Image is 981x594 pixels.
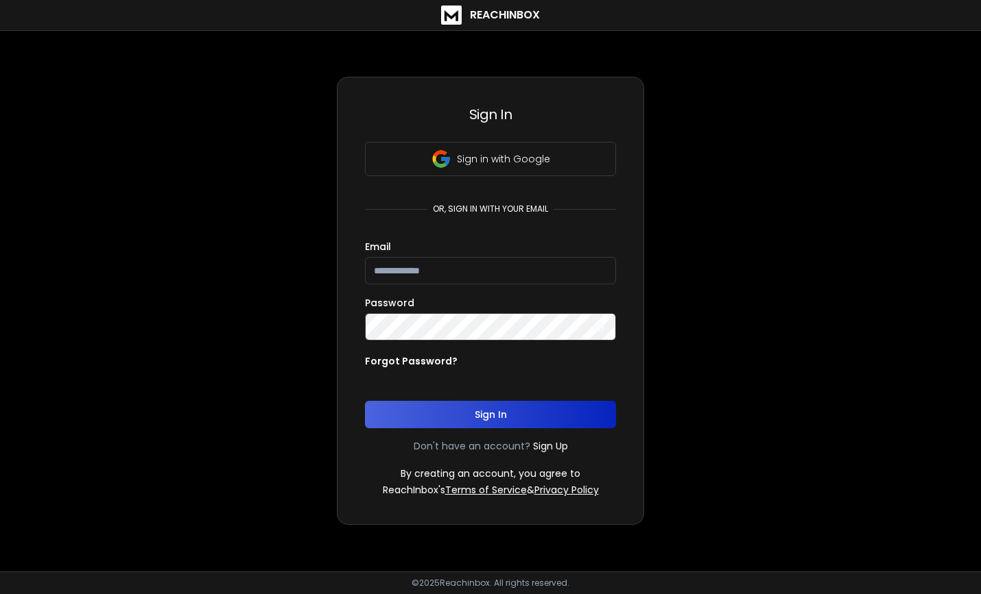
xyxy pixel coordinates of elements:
[441,5,462,25] img: logo
[365,354,458,368] p: Forgot Password?
[414,439,530,453] p: Don't have an account?
[365,105,616,124] h3: Sign In
[470,7,540,23] h1: ReachInbox
[441,5,540,25] a: ReachInbox
[365,142,616,176] button: Sign in with Google
[534,483,599,497] a: Privacy Policy
[365,298,414,308] label: Password
[412,578,569,589] p: © 2025 Reachinbox. All rights reserved.
[445,483,527,497] a: Terms of Service
[457,152,550,166] p: Sign in with Google
[365,242,391,251] label: Email
[427,203,554,214] p: or, sign in with your email
[533,439,568,453] a: Sign Up
[365,401,616,428] button: Sign In
[401,467,580,480] p: By creating an account, you agree to
[383,483,599,497] p: ReachInbox's &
